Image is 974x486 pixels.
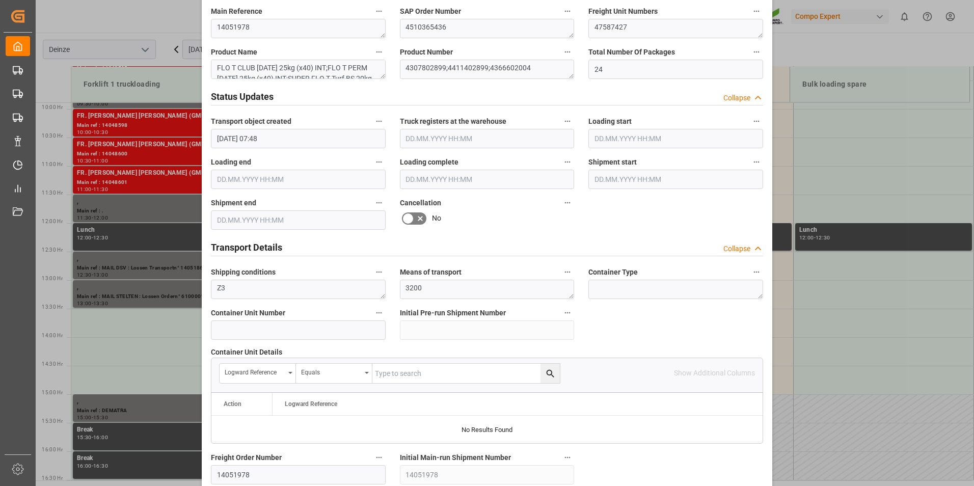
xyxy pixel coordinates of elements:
input: DD.MM.YYYY HH:MM [588,129,763,148]
div: Equals [301,365,361,377]
button: Loading end [372,155,386,169]
textarea: 4510365436 [400,19,575,38]
button: Loading start [750,115,763,128]
button: search button [540,364,560,383]
button: Freight Order Number [372,451,386,464]
button: Freight Unit Numbers [750,5,763,18]
span: Loading complete [400,157,458,168]
div: Collapse [723,244,750,254]
span: Loading end [211,157,251,168]
span: Loading start [588,116,632,127]
textarea: 3200 [400,280,575,299]
textarea: FLO T CLUB [DATE] 25kg (x40) INT;FLO T PERM [DATE] 25kg (x40) INT;SUPER FLO T Turf BS 20kg (x50) INT [211,60,386,79]
button: Initial Main-run Shipment Number [561,451,574,464]
div: Collapse [723,93,750,103]
span: Shipment end [211,198,256,208]
span: Freight Unit Numbers [588,6,658,17]
button: Total Number Of Packages [750,45,763,59]
h2: Status Updates [211,90,274,103]
span: Container Unit Number [211,308,285,318]
div: Action [224,400,241,408]
span: Initial Main-run Shipment Number [400,452,511,463]
textarea: 4307802899;4411402899;4366602004 [400,60,575,79]
span: Shipment start [588,157,637,168]
button: Shipment start [750,155,763,169]
span: Product Number [400,47,453,58]
button: Shipping conditions [372,265,386,279]
button: Main Reference [372,5,386,18]
button: Means of transport [561,265,574,279]
input: Type to search [372,364,560,383]
span: Initial Pre-run Shipment Number [400,308,506,318]
input: DD.MM.YYYY HH:MM [211,129,386,148]
button: SAP Order Number [561,5,574,18]
h2: Transport Details [211,240,282,254]
input: DD.MM.YYYY HH:MM [400,129,575,148]
span: Total Number Of Packages [588,47,675,58]
button: Product Name [372,45,386,59]
span: Logward Reference [285,400,337,408]
input: DD.MM.YYYY HH:MM [211,210,386,230]
span: Freight Order Number [211,452,282,463]
button: Transport object created [372,115,386,128]
button: Container Type [750,265,763,279]
span: Container Unit Details [211,347,282,358]
button: Product Number [561,45,574,59]
button: Truck registers at the warehouse [561,115,574,128]
button: Cancellation [561,196,574,209]
input: DD.MM.YYYY HH:MM [588,170,763,189]
textarea: 14051978 [211,19,386,38]
div: Logward Reference [225,365,285,377]
input: DD.MM.YYYY HH:MM [211,170,386,189]
button: Container Unit Number [372,306,386,319]
span: SAP Order Number [400,6,461,17]
button: Shipment end [372,196,386,209]
span: Cancellation [400,198,441,208]
span: Main Reference [211,6,262,17]
input: DD.MM.YYYY HH:MM [400,170,575,189]
span: Transport object created [211,116,291,127]
span: Means of transport [400,267,462,278]
span: Product Name [211,47,257,58]
button: open menu [296,364,372,383]
span: Container Type [588,267,638,278]
textarea: 47587427 [588,19,763,38]
span: No [432,213,441,224]
button: Loading complete [561,155,574,169]
span: Shipping conditions [211,267,276,278]
button: Initial Pre-run Shipment Number [561,306,574,319]
span: Truck registers at the warehouse [400,116,506,127]
textarea: Z3 [211,280,386,299]
button: open menu [220,364,296,383]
